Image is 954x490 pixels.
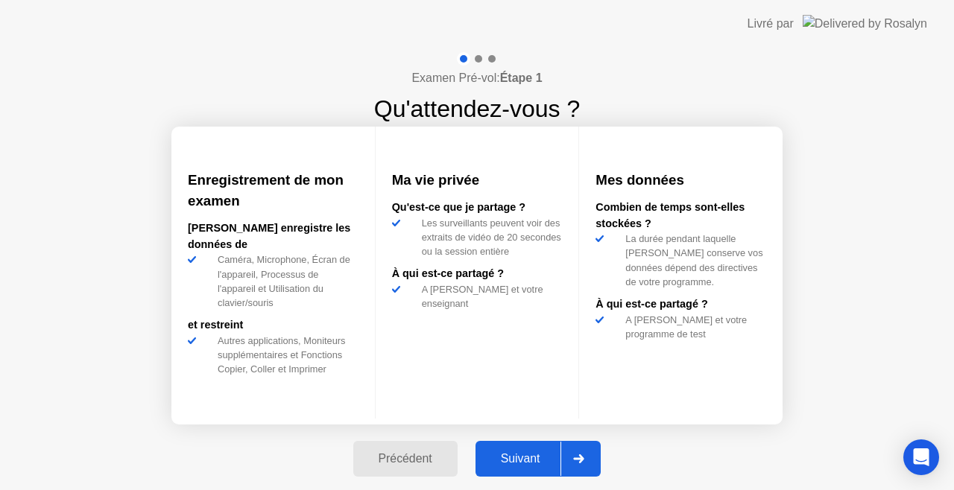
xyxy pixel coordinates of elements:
[748,15,794,33] div: Livré par
[619,232,766,289] div: La durée pendant laquelle [PERSON_NAME] conserve vos données dépend des directives de votre progr...
[374,91,581,127] h1: Qu'attendez-vous ?
[596,296,766,313] div: À qui est-ce partagé ?
[212,252,358,310] div: Caméra, Microphone, Écran de l'appareil, Processus de l'appareil et Utilisation du clavier/souris
[803,15,927,32] img: Delivered by Rosalyn
[392,170,563,191] h3: Ma vie privée
[188,170,358,211] h3: Enregistrement de mon examen
[500,71,543,84] b: Étape 1
[480,452,561,465] div: Suivant
[188,220,358,252] div: [PERSON_NAME] enregistre les données de
[392,266,563,282] div: À qui est-ce partagé ?
[476,441,601,477] button: Suivant
[619,313,766,341] div: A [PERSON_NAME] et votre programme de test
[358,452,453,465] div: Précédent
[596,200,766,232] div: Combien de temps sont-elles stockées ?
[353,441,458,477] button: Précédent
[411,69,542,87] h4: Examen Pré-vol:
[903,439,939,475] div: Open Intercom Messenger
[392,200,563,216] div: Qu'est-ce que je partage ?
[416,216,563,259] div: Les surveillants peuvent voir des extraits de vidéo de 20 secondes ou la session entière
[416,282,563,311] div: A [PERSON_NAME] et votre enseignant
[212,334,358,377] div: Autres applications, Moniteurs supplémentaires et Fonctions Copier, Coller et Imprimer
[188,317,358,334] div: et restreint
[596,170,766,191] h3: Mes données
